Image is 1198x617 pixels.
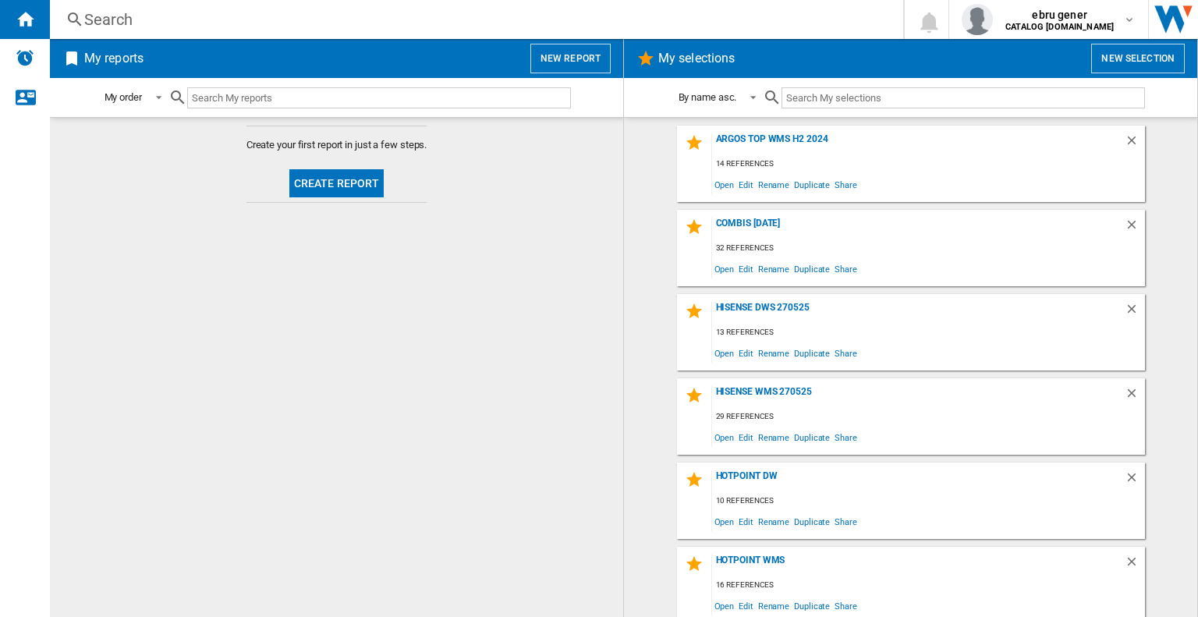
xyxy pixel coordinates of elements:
span: Edit [736,511,756,532]
div: My order [105,91,142,103]
div: Search [84,9,863,30]
span: Edit [736,595,756,616]
span: Share [832,174,860,195]
span: Rename [756,342,792,363]
img: profile.jpg [962,4,993,35]
div: HISENSE DWs 270525 [712,302,1125,323]
span: Open [712,174,737,195]
div: Delete [1125,555,1145,576]
button: Create report [289,169,385,197]
div: 16 references [712,576,1145,595]
span: Share [832,511,860,532]
span: Rename [756,595,792,616]
span: Duplicate [792,511,832,532]
span: Share [832,427,860,448]
span: Open [712,342,737,363]
div: Delete [1125,218,1145,239]
div: 29 references [712,407,1145,427]
span: ebru gener [1005,7,1114,23]
div: HOTPOINT WMs [712,555,1125,576]
div: Delete [1125,470,1145,491]
span: Duplicate [792,427,832,448]
span: Rename [756,258,792,279]
div: 13 references [712,323,1145,342]
button: New report [530,44,611,73]
span: Open [712,258,737,279]
span: Rename [756,511,792,532]
div: Delete [1125,133,1145,154]
div: HISENSE WMs 270525 [712,386,1125,407]
span: Open [712,595,737,616]
span: Create your first report in just a few steps. [246,138,427,152]
div: By name asc. [679,91,737,103]
span: Edit [736,258,756,279]
span: Rename [756,427,792,448]
div: HOTPOINT DW [712,470,1125,491]
div: Delete [1125,302,1145,323]
div: ARGOS TOP WMS H2 2024 [712,133,1125,154]
span: Duplicate [792,595,832,616]
span: Rename [756,174,792,195]
span: Edit [736,174,756,195]
img: alerts-logo.svg [16,48,34,67]
span: Duplicate [792,258,832,279]
input: Search My selections [782,87,1144,108]
span: Edit [736,427,756,448]
input: Search My reports [187,87,571,108]
span: Share [832,342,860,363]
h2: My selections [655,44,738,73]
div: 10 references [712,491,1145,511]
span: Duplicate [792,174,832,195]
span: Open [712,427,737,448]
h2: My reports [81,44,147,73]
button: New selection [1091,44,1185,73]
div: 14 references [712,154,1145,174]
span: Share [832,258,860,279]
div: 32 references [712,239,1145,258]
span: Duplicate [792,342,832,363]
b: CATALOG [DOMAIN_NAME] [1005,22,1114,32]
div: Delete [1125,386,1145,407]
span: Share [832,595,860,616]
span: Open [712,511,737,532]
span: Edit [736,342,756,363]
div: COMBIS [DATE] [712,218,1125,239]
